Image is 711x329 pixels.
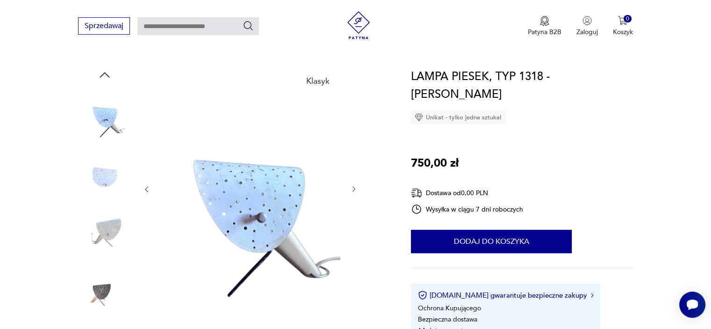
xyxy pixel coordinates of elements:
div: Wysyłka w ciągu 7 dni roboczych [411,204,523,215]
img: Ikona dostawy [411,187,422,199]
p: Patyna B2B [528,28,561,37]
button: Zaloguj [576,16,598,37]
div: 0 [624,15,632,23]
button: Patyna B2B [528,16,561,37]
img: Ikona medalu [540,16,549,26]
img: Ikona koszyka [618,16,627,25]
img: Zdjęcie produktu LAMPA PIESEK, TYP 1318 - APOLINARY GAŁECKI [78,146,131,200]
img: Ikona diamentu [415,113,423,122]
li: Bezpieczna dostawa [418,315,477,324]
button: [DOMAIN_NAME] gwarantuje bezpieczne zakupy [418,291,593,300]
img: Zdjęcie produktu LAMPA PIESEK, TYP 1318 - APOLINARY GAŁECKI [78,206,131,259]
div: Klasyk [301,72,335,91]
li: Ochrona Kupującego [418,304,481,313]
img: Zdjęcie produktu LAMPA PIESEK, TYP 1318 - APOLINARY GAŁECKI [78,266,131,319]
a: Sprzedawaj [78,23,130,30]
img: Zdjęcie produktu LAMPA PIESEK, TYP 1318 - APOLINARY GAŁECKI [78,87,131,140]
div: Dostawa od 0,00 PLN [411,187,523,199]
button: Dodaj do koszyka [411,230,572,253]
h1: LAMPA PIESEK, TYP 1318 - [PERSON_NAME] [411,68,633,103]
img: Ikonka użytkownika [582,16,592,25]
p: Koszyk [613,28,633,37]
img: Patyna - sklep z meblami i dekoracjami vintage [345,11,373,39]
img: Ikona strzałki w prawo [591,293,594,298]
div: Unikat - tylko jedna sztuka! [411,110,505,124]
button: Sprzedawaj [78,17,130,35]
button: Szukaj [243,20,254,31]
img: Ikona certyfikatu [418,291,427,300]
img: Zdjęcie produktu LAMPA PIESEK, TYP 1318 - APOLINARY GAŁECKI [160,68,340,309]
p: 750,00 zł [411,154,459,172]
iframe: Smartsupp widget button [679,292,705,318]
p: Zaloguj [576,28,598,37]
a: Ikona medaluPatyna B2B [528,16,561,37]
button: 0Koszyk [613,16,633,37]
